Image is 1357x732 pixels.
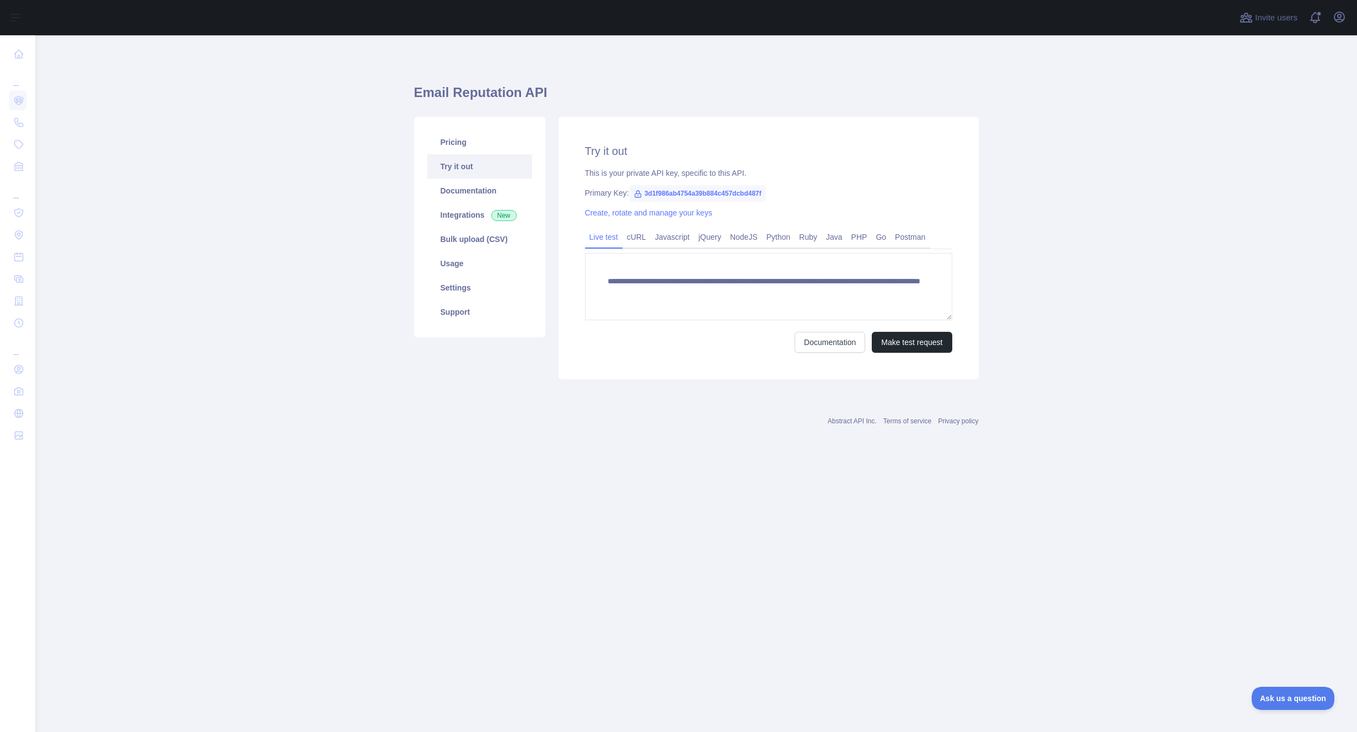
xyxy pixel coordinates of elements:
[491,210,517,221] span: New
[585,208,712,217] a: Create, rotate and manage your keys
[629,185,766,202] span: 3d1f986ab4754a39b884c457dcbd487f
[414,84,979,110] h1: Email Reputation API
[872,332,952,353] button: Make test request
[427,154,532,179] a: Try it out
[726,228,762,246] a: NodeJS
[762,228,795,246] a: Python
[883,417,931,425] a: Terms of service
[795,228,822,246] a: Ruby
[585,168,952,179] div: This is your private API key, specific to this API.
[427,251,532,276] a: Usage
[651,228,694,246] a: Javascript
[1237,9,1300,26] button: Invite users
[585,187,952,198] div: Primary Key:
[938,417,978,425] a: Privacy policy
[694,228,726,246] a: jQuery
[427,276,532,300] a: Settings
[847,228,872,246] a: PHP
[795,332,865,353] a: Documentation
[1252,687,1335,710] iframe: Toggle Customer Support
[623,228,651,246] a: cURL
[9,335,26,357] div: ...
[1255,12,1297,24] span: Invite users
[427,300,532,324] a: Support
[822,228,847,246] a: Java
[427,203,532,227] a: Integrations New
[871,228,891,246] a: Go
[427,130,532,154] a: Pricing
[585,143,952,159] h2: Try it out
[427,179,532,203] a: Documentation
[9,66,26,88] div: ...
[891,228,930,246] a: Postman
[9,179,26,201] div: ...
[585,228,623,246] a: Live test
[427,227,532,251] a: Bulk upload (CSV)
[828,417,877,425] a: Abstract API Inc.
